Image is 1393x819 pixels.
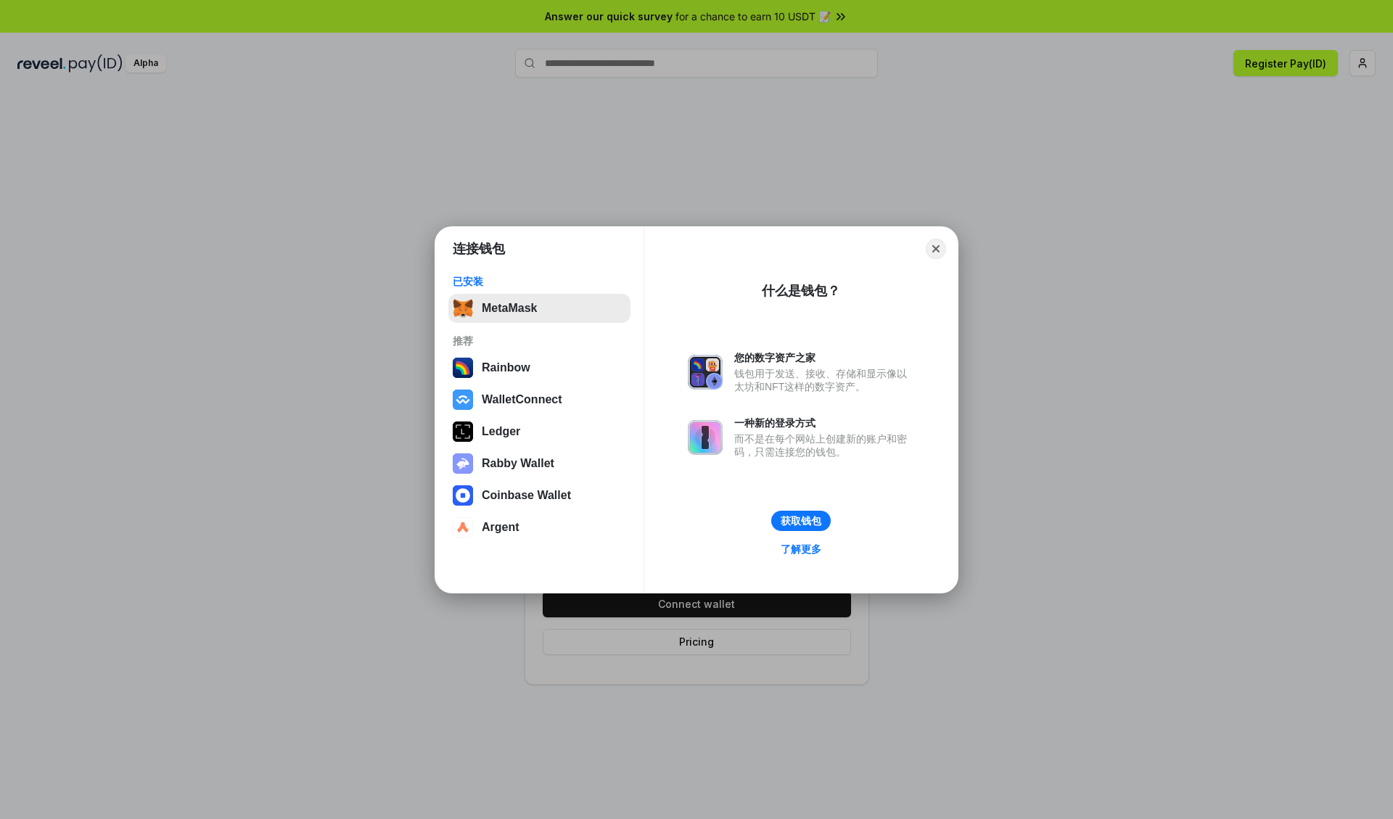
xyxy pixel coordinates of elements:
[482,393,562,406] div: WalletConnect
[482,425,520,438] div: Ledger
[772,540,830,559] a: 了解更多
[762,282,840,300] div: 什么是钱包？
[781,543,821,556] div: 了解更多
[453,240,505,258] h1: 连接钱包
[734,432,914,458] div: 而不是在每个网站上创建新的账户和密码，只需连接您的钱包。
[453,358,473,378] img: svg+xml,%3Csvg%20width%3D%22120%22%20height%3D%22120%22%20viewBox%3D%220%200%20120%20120%22%20fil...
[734,367,914,393] div: 钱包用于发送、接收、存储和显示像以太坊和NFT这样的数字资产。
[453,298,473,318] img: svg+xml,%3Csvg%20fill%3D%22none%22%20height%3D%2233%22%20viewBox%3D%220%200%2035%2033%22%20width%...
[482,302,537,315] div: MetaMask
[688,355,723,390] img: svg+xml,%3Csvg%20xmlns%3D%22http%3A%2F%2Fwww.w3.org%2F2000%2Fsvg%22%20fill%3D%22none%22%20viewBox...
[453,334,626,347] div: 推荐
[448,417,630,446] button: Ledger
[448,353,630,382] button: Rainbow
[482,361,530,374] div: Rainbow
[771,511,831,531] button: 获取钱包
[453,517,473,538] img: svg+xml,%3Csvg%20width%3D%2228%22%20height%3D%2228%22%20viewBox%3D%220%200%2028%2028%22%20fill%3D...
[926,239,946,259] button: Close
[448,513,630,542] button: Argent
[448,481,630,510] button: Coinbase Wallet
[734,416,914,429] div: 一种新的登录方式
[734,351,914,364] div: 您的数字资产之家
[448,385,630,414] button: WalletConnect
[688,420,723,455] img: svg+xml,%3Csvg%20xmlns%3D%22http%3A%2F%2Fwww.w3.org%2F2000%2Fsvg%22%20fill%3D%22none%22%20viewBox...
[482,489,571,502] div: Coinbase Wallet
[781,514,821,527] div: 获取钱包
[482,457,554,470] div: Rabby Wallet
[448,294,630,323] button: MetaMask
[453,275,626,288] div: 已安装
[453,421,473,442] img: svg+xml,%3Csvg%20xmlns%3D%22http%3A%2F%2Fwww.w3.org%2F2000%2Fsvg%22%20width%3D%2228%22%20height%3...
[453,485,473,506] img: svg+xml,%3Csvg%20width%3D%2228%22%20height%3D%2228%22%20viewBox%3D%220%200%2028%2028%22%20fill%3D...
[453,453,473,474] img: svg+xml,%3Csvg%20xmlns%3D%22http%3A%2F%2Fwww.w3.org%2F2000%2Fsvg%22%20fill%3D%22none%22%20viewBox...
[453,390,473,410] img: svg+xml,%3Csvg%20width%3D%2228%22%20height%3D%2228%22%20viewBox%3D%220%200%2028%2028%22%20fill%3D...
[482,521,519,534] div: Argent
[448,449,630,478] button: Rabby Wallet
